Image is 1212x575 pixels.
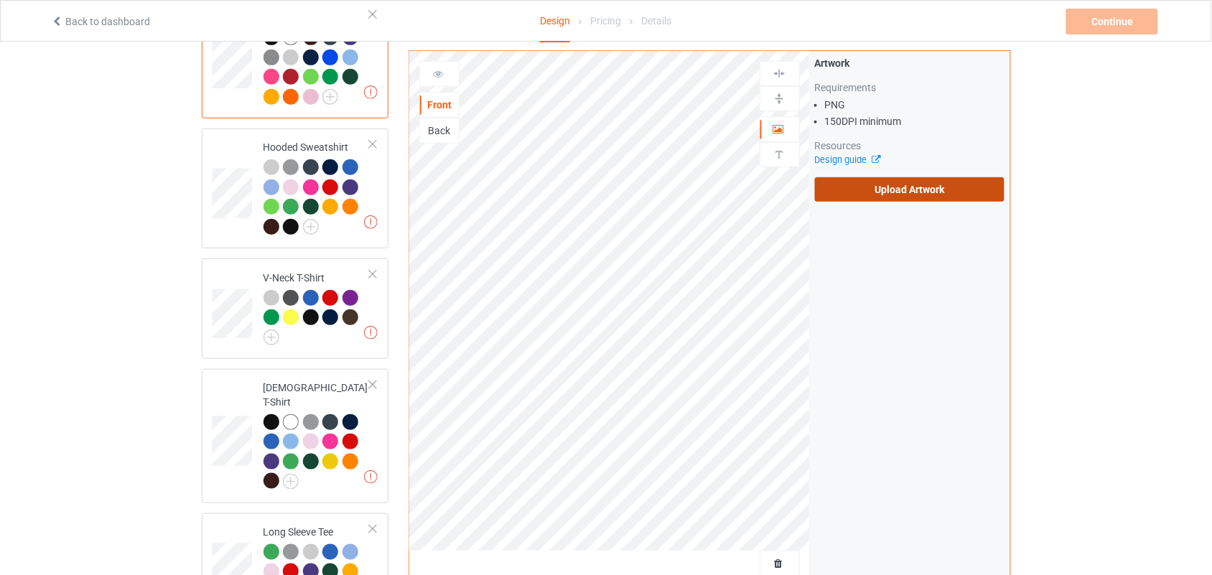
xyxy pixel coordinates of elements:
img: svg+xml;base64,PD94bWwgdmVyc2lvbj0iMS4wIiBlbmNvZGluZz0iVVRGLTgiPz4KPHN2ZyB3aWR0aD0iMjJweCIgaGVpZ2... [303,219,319,235]
a: Design guide [815,154,880,165]
img: svg+xml;base64,PD94bWwgdmVyc2lvbj0iMS4wIiBlbmNvZGluZz0iVVRGLTgiPz4KPHN2ZyB3aWR0aD0iMjJweCIgaGVpZ2... [264,329,279,345]
img: svg+xml;base64,PD94bWwgdmVyc2lvbj0iMS4wIiBlbmNvZGluZz0iVVRGLTgiPz4KPHN2ZyB3aWR0aD0iMjJweCIgaGVpZ2... [322,89,338,105]
div: [DEMOGRAPHIC_DATA] T-Shirt [202,369,389,503]
div: Pricing [590,1,621,41]
div: Artwork [815,56,1005,70]
div: Hooded Sweatshirt [264,140,370,233]
img: svg%3E%0A [773,148,786,162]
img: heather_texture.png [264,50,279,65]
img: svg+xml;base64,PD94bWwgdmVyc2lvbj0iMS4wIiBlbmNvZGluZz0iVVRGLTgiPz4KPHN2ZyB3aWR0aD0iMjJweCIgaGVpZ2... [283,474,299,490]
a: Back to dashboard [51,16,150,27]
div: Resources [815,139,1005,153]
img: exclamation icon [364,470,378,484]
div: Requirements [815,80,1005,95]
img: exclamation icon [364,326,378,340]
div: Classic T-Shirt [264,10,370,103]
img: exclamation icon [364,215,378,229]
div: Details [642,1,672,41]
li: PNG [825,98,1005,112]
img: svg%3E%0A [773,67,786,80]
div: [DEMOGRAPHIC_DATA] T-Shirt [264,380,370,488]
div: V-Neck T-Shirt [264,271,370,340]
img: exclamation icon [364,85,378,99]
label: Upload Artwork [815,177,1005,202]
div: Front [420,98,459,112]
div: Back [420,123,459,138]
div: Design [540,1,570,42]
li: 150 DPI minimum [825,114,1005,128]
img: svg%3E%0A [773,92,786,106]
div: Hooded Sweatshirt [202,128,389,248]
div: V-Neck T-Shirt [202,258,389,358]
